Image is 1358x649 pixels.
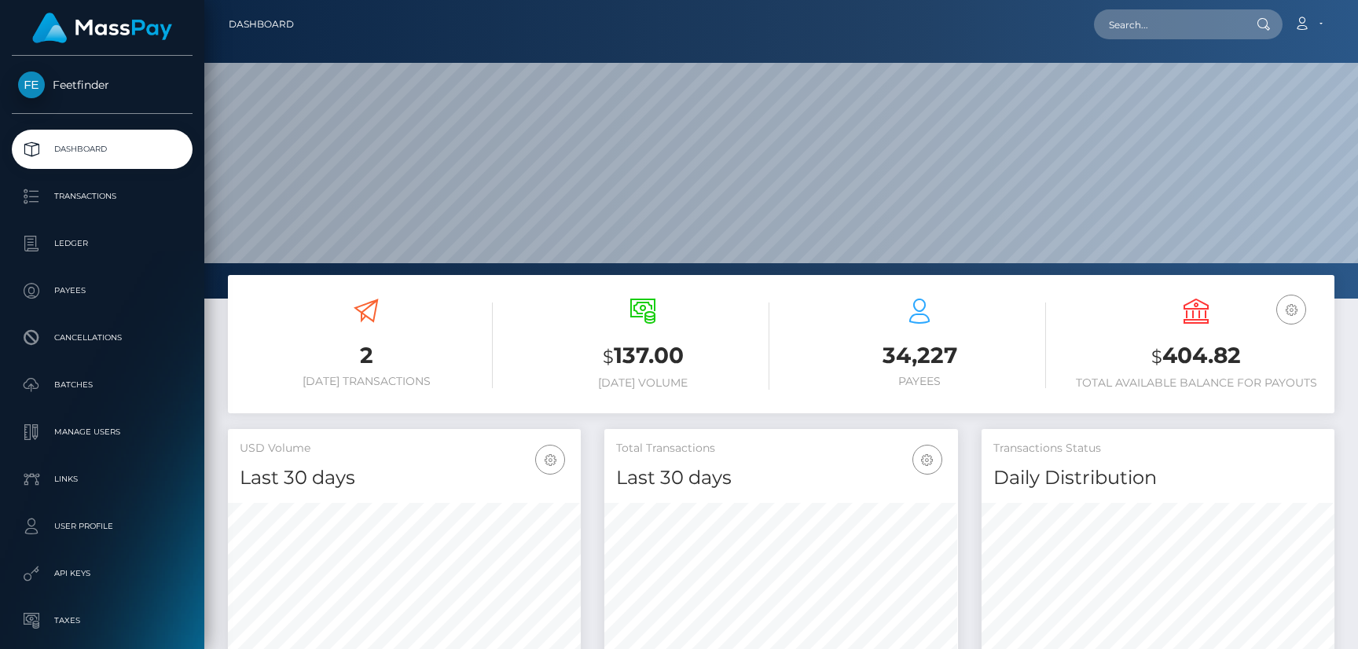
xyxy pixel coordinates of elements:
[12,601,193,640] a: Taxes
[12,318,193,357] a: Cancellations
[12,224,193,263] a: Ledger
[18,562,186,585] p: API Keys
[1070,376,1323,390] h6: Total Available Balance for Payouts
[18,609,186,632] p: Taxes
[240,464,569,492] h4: Last 30 days
[1070,340,1323,372] h3: 404.82
[18,326,186,350] p: Cancellations
[18,279,186,302] p: Payees
[18,420,186,444] p: Manage Users
[12,412,193,452] a: Manage Users
[240,375,493,388] h6: [DATE] Transactions
[12,365,193,405] a: Batches
[229,8,294,41] a: Dashboard
[516,340,769,372] h3: 137.00
[12,177,193,216] a: Transactions
[32,13,172,43] img: MassPay Logo
[18,467,186,491] p: Links
[616,464,945,492] h4: Last 30 days
[240,340,493,371] h3: 2
[616,441,945,456] h5: Total Transactions
[793,375,1046,388] h6: Payees
[12,271,193,310] a: Payees
[12,554,193,593] a: API Keys
[1151,346,1162,368] small: $
[12,507,193,546] a: User Profile
[516,376,769,390] h6: [DATE] Volume
[18,185,186,208] p: Transactions
[12,460,193,499] a: Links
[793,340,1046,371] h3: 34,227
[18,515,186,538] p: User Profile
[18,373,186,397] p: Batches
[603,346,614,368] small: $
[18,137,186,161] p: Dashboard
[12,78,193,92] span: Feetfinder
[240,441,569,456] h5: USD Volume
[1094,9,1242,39] input: Search...
[993,441,1323,456] h5: Transactions Status
[993,464,1323,492] h4: Daily Distribution
[18,232,186,255] p: Ledger
[18,71,45,98] img: Feetfinder
[12,130,193,169] a: Dashboard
